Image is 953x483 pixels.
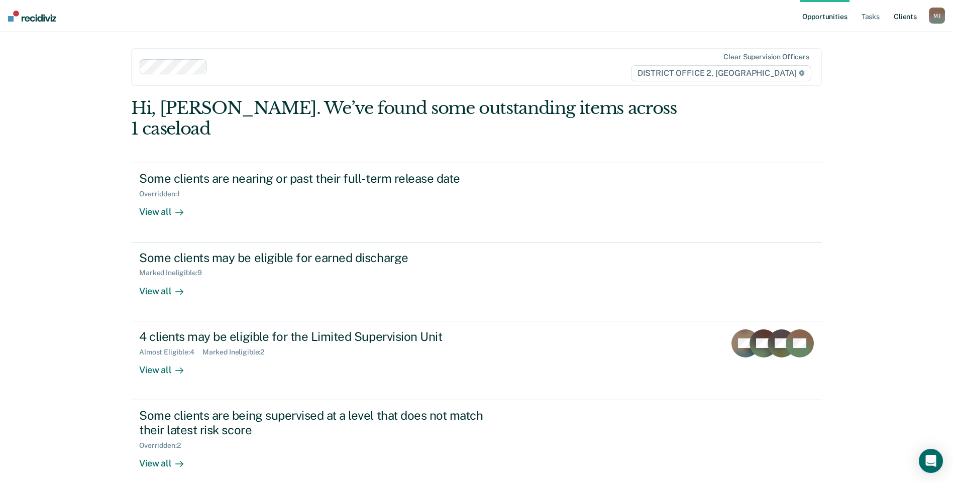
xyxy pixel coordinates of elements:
div: View all [139,356,195,376]
div: Some clients are nearing or past their full-term release date [139,171,492,186]
img: Recidiviz [8,11,56,22]
div: Open Intercom Messenger [919,449,943,473]
a: 4 clients may be eligible for the Limited Supervision UnitAlmost Eligible:4Marked Ineligible:2Vie... [131,321,822,400]
div: 4 clients may be eligible for the Limited Supervision Unit [139,329,492,344]
div: Marked Ineligible : 9 [139,269,209,277]
a: Some clients may be eligible for earned dischargeMarked Ineligible:9View all [131,243,822,321]
div: Hi, [PERSON_NAME]. We’ve found some outstanding items across 1 caseload [131,98,684,139]
div: Overridden : 2 [139,441,188,450]
div: View all [139,449,195,469]
div: Almost Eligible : 4 [139,348,202,356]
button: MJ [929,8,945,24]
span: DISTRICT OFFICE 2, [GEOGRAPHIC_DATA] [631,65,811,81]
div: View all [139,198,195,218]
div: Marked Ineligible : 2 [202,348,272,356]
div: M J [929,8,945,24]
a: Some clients are nearing or past their full-term release dateOverridden:1View all [131,163,822,242]
div: View all [139,277,195,297]
div: Clear supervision officers [723,53,809,61]
div: Some clients may be eligible for earned discharge [139,251,492,265]
div: Some clients are being supervised at a level that does not match their latest risk score [139,408,492,437]
div: Overridden : 1 [139,190,187,198]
